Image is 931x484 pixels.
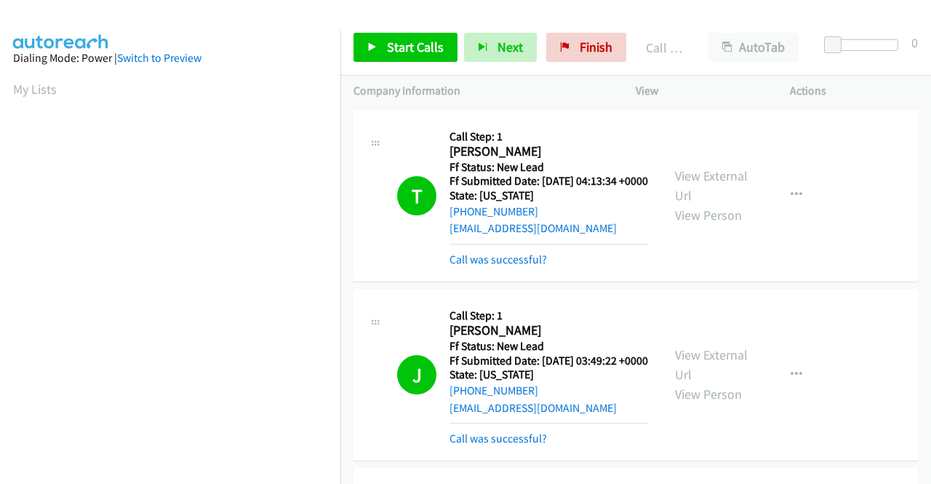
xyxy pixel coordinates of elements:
[675,386,742,402] a: View Person
[546,33,626,62] a: Finish
[498,39,523,55] span: Next
[449,160,648,175] h5: Ff Status: New Lead
[13,49,327,67] div: Dialing Mode: Power |
[397,176,436,215] h1: T
[911,33,918,52] div: 0
[580,39,612,55] span: Finish
[387,39,444,55] span: Start Calls
[464,33,537,62] button: Next
[449,322,644,339] h2: [PERSON_NAME]
[449,309,648,323] h5: Call Step: 1
[636,82,764,100] p: View
[675,346,748,383] a: View External Url
[353,33,457,62] a: Start Calls
[13,81,57,98] a: My Lists
[449,174,648,189] h5: Ff Submitted Date: [DATE] 04:13:34 +0000
[890,184,931,300] iframe: Resource Center
[790,82,918,100] p: Actions
[449,432,547,445] a: Call was successful?
[449,143,644,160] h2: [PERSON_NAME]
[449,354,648,368] h5: Ff Submitted Date: [DATE] 03:49:22 +0000
[675,207,742,223] a: View Person
[708,33,799,62] button: AutoTab
[353,82,610,100] p: Company Information
[117,51,201,65] a: Switch to Preview
[449,401,617,415] a: [EMAIL_ADDRESS][DOMAIN_NAME]
[397,355,436,394] h1: J
[449,130,648,144] h5: Call Step: 1
[449,253,547,266] a: Call was successful?
[646,38,682,57] p: Call Completed
[675,167,748,204] a: View External Url
[449,339,648,354] h5: Ff Status: New Lead
[449,368,648,382] h5: State: [US_STATE]
[449,221,617,235] a: [EMAIL_ADDRESS][DOMAIN_NAME]
[449,384,538,397] a: [PHONE_NUMBER]
[449,205,538,218] a: [PHONE_NUMBER]
[449,189,648,203] h5: State: [US_STATE]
